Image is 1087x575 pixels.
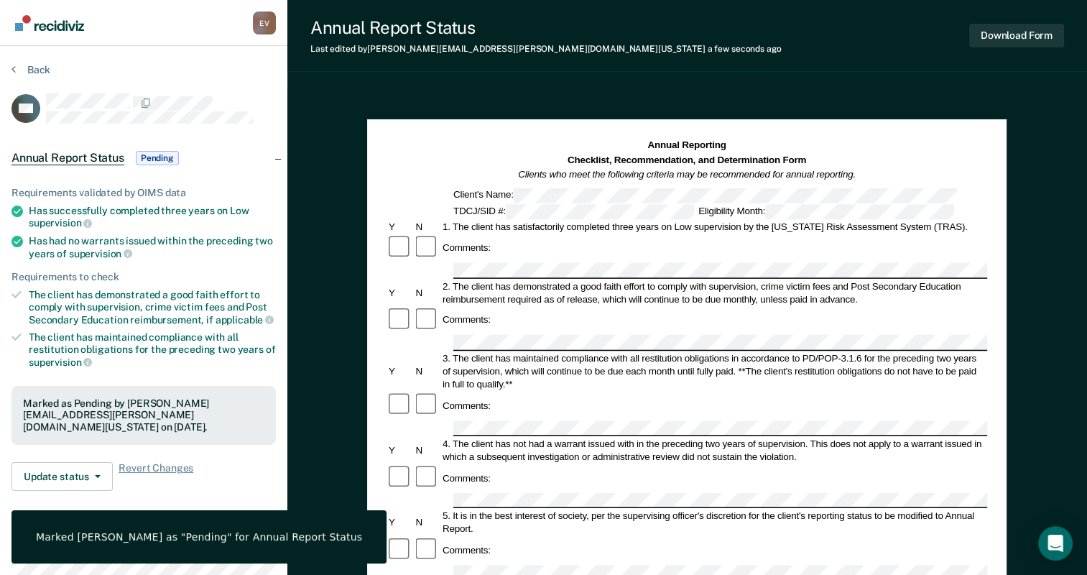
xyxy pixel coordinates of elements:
[451,188,959,203] div: Client's Name:
[414,286,440,299] div: N
[387,516,413,529] div: Y
[69,248,132,259] span: supervision
[440,220,987,233] div: 1. The client has satisfactorily completed three years on Low supervision by the [US_STATE] Risk ...
[648,140,726,151] strong: Annual Reporting
[29,217,92,229] span: supervision
[440,510,987,535] div: 5. It is in the best interest of society, per the supervising officer's discretion for the client...
[136,151,179,165] span: Pending
[414,220,440,233] div: N
[253,11,276,34] div: E V
[253,11,276,34] button: Profile dropdown button
[708,44,782,54] span: a few seconds ago
[440,352,987,391] div: 3. The client has maintained compliance with all restitution obligations in accordance to PD/POP-...
[11,63,50,76] button: Back
[451,204,696,219] div: TDCJ/SID #:
[29,205,276,229] div: Has successfully completed three years on Low
[310,44,782,54] div: Last edited by [PERSON_NAME][EMAIL_ADDRESS][PERSON_NAME][DOMAIN_NAME][US_STATE]
[15,15,84,31] img: Recidiviz
[11,462,113,491] button: Update status
[29,289,276,326] div: The client has demonstrated a good faith effort to comply with supervision, crime victim fees and...
[440,399,493,412] div: Comments:
[414,365,440,378] div: N
[119,462,193,491] span: Revert Changes
[310,17,782,38] div: Annual Report Status
[387,220,413,233] div: Y
[440,280,987,305] div: 2. The client has demonstrated a good faith effort to comply with supervision, crime victim fees ...
[1038,526,1073,561] div: Open Intercom Messenger
[387,443,413,456] div: Y
[11,187,276,199] div: Requirements validated by OIMS data
[36,530,362,543] div: Marked [PERSON_NAME] as "Pending" for Annual Report Status
[11,271,276,283] div: Requirements to check
[969,24,1064,47] button: Download Form
[519,169,856,180] em: Clients who meet the following criteria may be recommended for annual reporting.
[696,204,956,219] div: Eligibility Month:
[440,241,493,254] div: Comments:
[11,151,124,165] span: Annual Report Status
[440,437,987,463] div: 4. The client has not had a warrant issued with in the preceding two years of supervision. This d...
[216,314,274,326] span: applicable
[414,443,440,456] div: N
[440,544,493,557] div: Comments:
[387,286,413,299] div: Y
[440,471,493,484] div: Comments:
[29,331,276,368] div: The client has maintained compliance with all restitution obligations for the preceding two years of
[23,397,264,433] div: Marked as Pending by [PERSON_NAME][EMAIL_ADDRESS][PERSON_NAME][DOMAIN_NAME][US_STATE] on [DATE].
[568,155,806,165] strong: Checklist, Recommendation, and Determination Form
[387,365,413,378] div: Y
[414,516,440,529] div: N
[440,314,493,327] div: Comments:
[29,235,276,259] div: Has had no warrants issued within the preceding two years of
[29,356,92,368] span: supervision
